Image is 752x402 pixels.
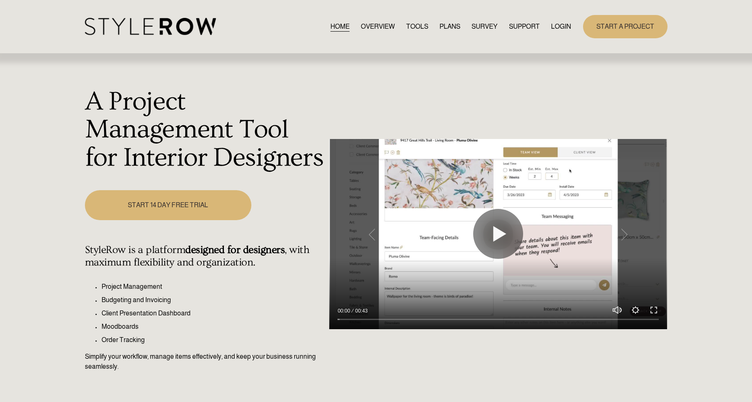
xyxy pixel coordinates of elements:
[185,244,285,256] strong: designed for designers
[102,282,325,292] p: Project Management
[102,322,325,332] p: Moodboards
[102,335,325,345] p: Order Tracking
[85,352,325,372] p: Simplify your workflow, manage items effectively, and keep your business running seamlessly.
[338,316,659,322] input: Seek
[85,88,325,172] h1: A Project Management Tool for Interior Designers
[439,21,460,32] a: PLANS
[509,21,540,32] a: folder dropdown
[338,307,352,315] div: Current time
[473,209,523,259] button: Play
[551,21,571,32] a: LOGIN
[330,21,350,32] a: HOME
[406,21,428,32] a: TOOLS
[102,295,325,305] p: Budgeting and Invoicing
[85,244,325,269] h4: StyleRow is a platform , with maximum flexibility and organization.
[352,307,370,315] div: Duration
[472,21,497,32] a: SURVEY
[361,21,395,32] a: OVERVIEW
[102,308,325,318] p: Client Presentation Dashboard
[509,22,540,32] span: SUPPORT
[85,18,216,35] img: StyleRow
[583,15,668,38] a: START A PROJECT
[85,190,251,220] a: START 14 DAY FREE TRIAL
